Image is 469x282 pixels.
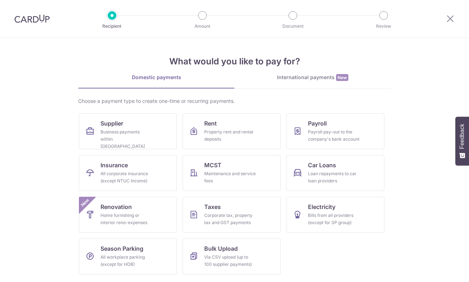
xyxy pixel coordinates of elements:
span: Renovation [100,203,132,211]
p: Amount [176,23,229,30]
div: Business payments within [GEOGRAPHIC_DATA] [100,128,152,150]
a: TaxesCorporate tax, property tax and GST payments [183,197,281,233]
a: SupplierBusiness payments within [GEOGRAPHIC_DATA] [79,113,177,149]
a: MCSTMaintenance and service fees [183,155,281,191]
span: Taxes [204,203,221,211]
a: Car LoansLoan repayments to car loan providers [286,155,384,191]
div: All workplace parking (except for HDB) [100,254,152,268]
a: RenovationHome furnishing or interior reno-expensesNew [79,197,177,233]
div: Maintenance and service fees [204,170,256,185]
div: Loan repayments to car loan providers [308,170,360,185]
a: ElectricityBills from all providers (except for SP group) [286,197,384,233]
div: Corporate tax, property tax and GST payments [204,212,256,226]
div: Via CSV upload (up to 100 supplier payments) [204,254,256,268]
a: RentProperty rent and rental deposits [183,113,281,149]
span: Supplier [100,119,123,128]
a: Season ParkingAll workplace parking (except for HDB) [79,238,177,274]
span: Rent [204,119,217,128]
a: InsuranceAll corporate insurance (except NTUC Income) [79,155,177,191]
div: Bills from all providers (except for SP group) [308,212,360,226]
span: Electricity [308,203,335,211]
button: Feedback - Show survey [455,117,469,165]
span: Payroll [308,119,327,128]
div: Payroll pay-out to the company's bank account [308,128,360,143]
div: Choose a payment type to create one-time or recurring payments. [78,97,391,105]
div: Property rent and rental deposits [204,128,256,143]
p: Recipient [85,23,139,30]
h4: What would you like to pay for? [78,55,391,68]
span: New [336,74,348,81]
div: All corporate insurance (except NTUC Income) [100,170,152,185]
img: CardUp [14,14,50,23]
div: Home furnishing or interior reno-expenses [100,212,152,226]
a: Bulk UploadVia CSV upload (up to 100 supplier payments) [183,238,281,274]
span: MCST [204,161,222,169]
div: International payments [234,74,391,81]
p: Review [357,23,410,30]
span: New [79,197,91,209]
span: Feedback [459,124,465,149]
p: Document [266,23,320,30]
span: Season Parking [100,244,143,253]
span: Car Loans [308,161,336,169]
a: PayrollPayroll pay-out to the company's bank account [286,113,384,149]
span: Bulk Upload [204,244,238,253]
span: Insurance [100,161,128,169]
div: Domestic payments [78,74,234,81]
